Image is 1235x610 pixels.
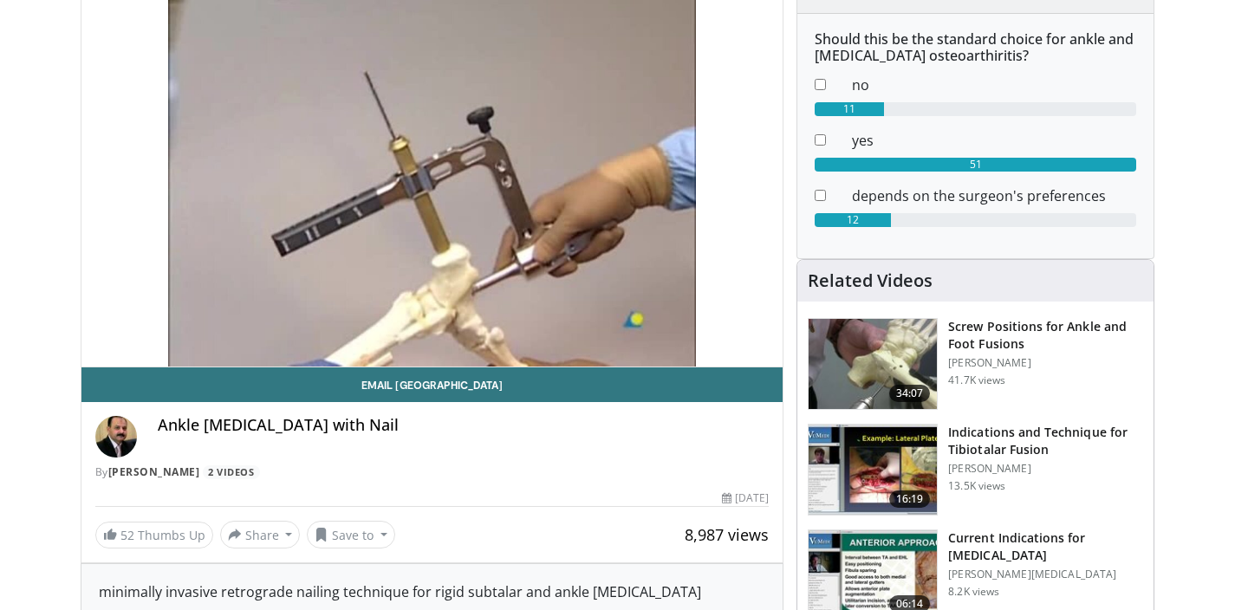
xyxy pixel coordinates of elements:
img: Avatar [95,416,137,457]
dd: yes [839,130,1149,151]
a: 52 Thumbs Up [95,522,213,548]
div: By [95,464,770,480]
a: 16:19 Indications and Technique for Tibiotalar Fusion [PERSON_NAME] 13.5K views [808,424,1143,516]
a: [PERSON_NAME] [108,464,200,479]
div: 11 [815,102,884,116]
div: 12 [815,213,890,227]
a: 2 Videos [203,465,260,480]
button: Save to [307,521,395,548]
a: Email [GEOGRAPHIC_DATA] [81,367,783,402]
p: 41.7K views [948,373,1005,387]
p: 13.5K views [948,479,1005,493]
img: d06e34d7-2aee-48bc-9eb9-9d6afd40d332.150x105_q85_crop-smart_upscale.jpg [809,425,937,515]
p: 8.2K views [948,585,999,599]
span: 52 [120,527,134,543]
p: [PERSON_NAME] [948,356,1143,370]
h4: Ankle [MEDICAL_DATA] with Nail [158,416,770,435]
button: Share [220,521,301,548]
span: 16:19 [889,490,931,508]
h3: Screw Positions for Ankle and Foot Fusions [948,318,1143,353]
h4: Related Videos [808,270,933,291]
div: minimally invasive retrograde nailing technique for rigid subtalar and ankle [MEDICAL_DATA] [99,581,766,602]
img: 67572_0000_3.png.150x105_q85_crop-smart_upscale.jpg [809,319,937,409]
dd: no [839,75,1149,95]
div: [DATE] [722,490,769,506]
h6: Should this be the standard choice for ankle and [MEDICAL_DATA] osteoarthiritis? [815,31,1136,64]
h3: Current Indications for [MEDICAL_DATA] [948,529,1143,564]
a: 34:07 Screw Positions for Ankle and Foot Fusions [PERSON_NAME] 41.7K views [808,318,1143,410]
span: 8,987 views [685,524,769,545]
div: 51 [815,158,1136,172]
dd: depends on the surgeon's preferences [839,185,1149,206]
h3: Indications and Technique for Tibiotalar Fusion [948,424,1143,458]
p: [PERSON_NAME][MEDICAL_DATA] [948,568,1143,581]
p: [PERSON_NAME] [948,462,1143,476]
span: 34:07 [889,385,931,402]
